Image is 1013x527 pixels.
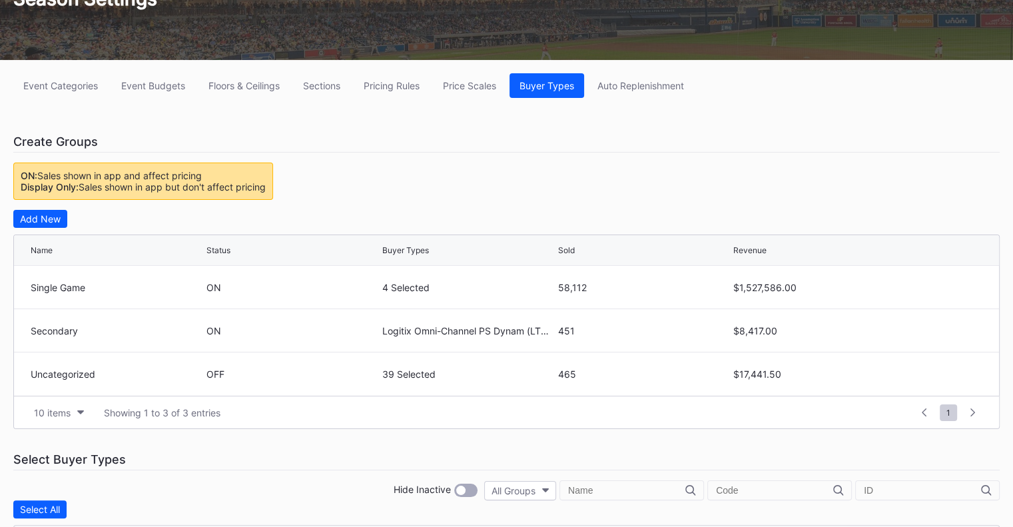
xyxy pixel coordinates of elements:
[20,213,61,225] div: Add New
[557,245,574,255] div: Sold
[31,245,53,255] div: Name
[433,73,506,98] button: Price Scales
[382,368,555,380] div: 39 Selected
[206,368,379,380] div: OFF
[597,80,684,91] div: Auto Replenishment
[206,325,379,336] div: ON
[111,73,195,98] button: Event Budgets
[484,481,556,500] button: All Groups
[208,80,280,91] div: Floors & Ceilings
[940,404,957,421] span: 1
[557,368,730,380] div: 465
[23,80,98,91] div: Event Categories
[733,282,906,293] div: $1,527,586.00
[206,245,230,255] div: Status
[733,368,906,380] div: $17,441.50
[104,407,220,418] div: Showing 1 to 3 of 3 entries
[587,73,694,98] button: Auto Replenishment
[13,131,1000,153] div: Create Groups
[34,407,71,418] div: 10 items
[557,325,730,336] div: 451
[716,485,833,496] input: Code
[443,80,496,91] div: Price Scales
[364,80,420,91] div: Pricing Rules
[733,325,906,336] div: $8,417.00
[864,485,981,496] input: ID
[394,484,451,497] div: Hide Inactive
[382,245,429,255] div: Buyer Types
[31,282,203,293] div: Single Game
[509,73,584,98] button: Buyer Types
[492,485,535,496] div: All Groups
[206,282,379,293] div: ON
[198,73,290,98] button: Floors & Ceilings
[382,282,555,293] div: 4 Selected
[733,245,767,255] div: Revenue
[382,325,555,336] div: Logitix Omni-Channel PS Dynam (LTXMOD | 46303)
[293,73,350,98] button: Sections
[21,170,37,181] span: ON:
[568,485,685,496] input: Name
[303,80,340,91] div: Sections
[354,73,430,98] button: Pricing Rules
[519,80,574,91] div: Buyer Types
[31,368,203,380] div: Uncategorized
[31,325,203,336] div: Secondary
[27,404,91,422] button: 10 items
[13,210,67,228] button: Add New
[557,282,730,293] div: 58,112
[13,449,1000,470] div: Select Buyer Types
[21,170,266,181] div: Sales shown in app and affect pricing
[21,181,266,193] div: Sales shown in app but don't affect pricing
[13,500,67,518] button: Select All
[21,181,79,193] span: Display Only:
[121,80,185,91] div: Event Budgets
[13,73,108,98] button: Event Categories
[20,504,60,515] div: Select All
